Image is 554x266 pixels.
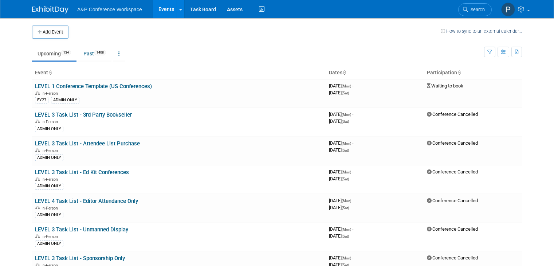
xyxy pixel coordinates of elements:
[35,212,63,218] div: ADMIN ONLY
[35,154,63,161] div: ADMIN ONLY
[32,26,68,39] button: Add Event
[35,183,63,189] div: ADMIN ONLY
[35,198,138,204] a: LEVEL 4 Task List - Editor Attendance Only
[352,169,353,175] span: -
[342,227,351,231] span: (Mon)
[35,120,40,123] img: In-Person Event
[342,84,351,88] span: (Mon)
[352,83,353,89] span: -
[42,120,60,124] span: In-Person
[458,3,492,16] a: Search
[441,28,522,34] a: How to sync to an external calendar...
[35,140,140,147] a: LEVEL 3 Task List - Attendee List Purchase
[42,91,60,96] span: In-Person
[329,169,353,175] span: [DATE]
[427,226,478,232] span: Conference Cancelled
[35,169,129,176] a: LEVEL 3 Task List - Ed Kit Conferences
[342,70,346,75] a: Sort by Start Date
[342,199,351,203] span: (Mon)
[94,50,106,55] span: 1408
[32,47,76,60] a: Upcoming134
[35,206,40,210] img: In-Person Event
[352,226,353,232] span: -
[77,7,142,12] span: A&P Conference Workspace
[342,91,349,95] span: (Sat)
[468,7,485,12] span: Search
[35,177,40,181] img: In-Person Event
[35,83,152,90] a: LEVEL 1 Conference Template (US Conferences)
[352,255,353,261] span: -
[427,112,478,117] span: Conference Cancelled
[35,112,132,118] a: LEVEL 3 Task List - 3rd Party Bookseller
[342,256,351,260] span: (Mon)
[51,97,79,103] div: ADMIN ONLY
[427,169,478,175] span: Conference Cancelled
[329,140,353,146] span: [DATE]
[32,6,68,13] img: ExhibitDay
[352,140,353,146] span: -
[427,255,478,261] span: Conference Cancelled
[61,50,71,55] span: 134
[342,234,349,238] span: (Sat)
[329,83,353,89] span: [DATE]
[329,112,353,117] span: [DATE]
[352,198,353,203] span: -
[457,70,461,75] a: Sort by Participation Type
[352,112,353,117] span: -
[78,47,111,60] a: Past1408
[32,67,326,79] th: Event
[329,255,353,261] span: [DATE]
[35,240,63,247] div: ADMIN ONLY
[342,148,349,152] span: (Sat)
[427,140,478,146] span: Conference Cancelled
[35,234,40,238] img: In-Person Event
[35,97,48,103] div: FY27
[424,67,522,79] th: Participation
[35,126,63,132] div: ADMIN ONLY
[427,83,463,89] span: Waiting to book
[42,148,60,153] span: In-Person
[329,90,349,95] span: [DATE]
[42,234,60,239] span: In-Person
[329,176,349,181] span: [DATE]
[35,91,40,95] img: In-Person Event
[42,206,60,211] span: In-Person
[329,205,349,210] span: [DATE]
[35,226,128,233] a: LEVEL 3 Task List - Unmanned Display
[342,141,351,145] span: (Mon)
[342,177,349,181] span: (Sat)
[501,3,515,16] img: Paige Papandrea
[329,118,349,124] span: [DATE]
[329,147,349,153] span: [DATE]
[329,198,353,203] span: [DATE]
[42,177,60,182] span: In-Person
[326,67,424,79] th: Dates
[48,70,52,75] a: Sort by Event Name
[342,170,351,174] span: (Mon)
[35,255,125,262] a: LEVEL 3 Task List - Sponsorship Only
[329,233,349,239] span: [DATE]
[342,206,349,210] span: (Sat)
[427,198,478,203] span: Conference Cancelled
[342,113,351,117] span: (Mon)
[329,226,353,232] span: [DATE]
[35,148,40,152] img: In-Person Event
[342,120,349,124] span: (Sat)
